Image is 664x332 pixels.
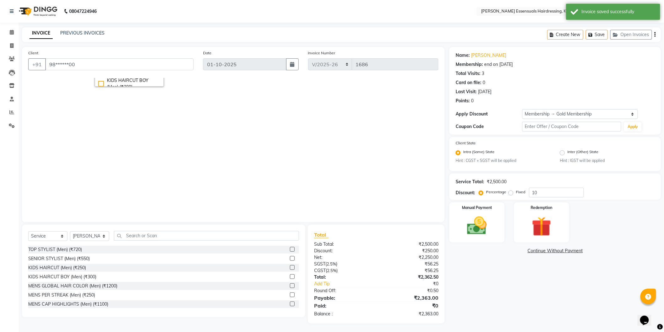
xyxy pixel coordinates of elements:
[456,79,481,86] div: Card on file:
[456,123,522,130] div: Coupon Code
[531,205,553,211] label: Redemption
[456,70,480,77] div: Total Visits:
[462,205,492,211] label: Manual Payment
[114,231,299,241] input: Search or Scan
[16,3,59,20] img: logo
[203,50,212,56] label: Date
[456,179,484,185] div: Service Total:
[309,274,376,281] div: Total:
[308,50,335,56] label: Invoice Number
[309,267,376,274] div: ( )
[456,88,477,95] div: Last Visit:
[376,254,443,261] div: ₹2,250.00
[309,281,388,287] a: Add Tip
[526,214,558,239] img: _gift.svg
[471,98,474,104] div: 0
[28,274,96,280] div: KIDS HAIRCUT BOY (Men) (₹300)
[98,77,160,90] div: KIDS HAIRCUT BOY (Men) (₹300)
[638,307,658,326] iframe: chat widget
[486,189,506,195] label: Percentage
[376,302,443,309] div: ₹0
[560,158,655,163] small: Hint : IGST will be applied
[28,265,86,271] div: KIDS HAIRCUT (Men) (₹250)
[309,311,376,317] div: Balance :
[624,122,642,131] button: Apply
[28,50,38,56] label: Client
[461,214,493,237] img: _cash.svg
[456,52,470,59] div: Name:
[309,261,376,267] div: ( )
[28,292,95,298] div: MENS PER STREAK (Men) (₹250)
[456,140,476,146] label: Client State
[309,302,376,309] div: Paid:
[567,149,598,157] label: Inter (Other) State
[309,254,376,261] div: Net:
[327,261,336,266] span: 2.5%
[463,149,495,157] label: Intra (Same) State
[376,241,443,248] div: ₹2,500.00
[327,268,336,273] span: 2.5%
[309,287,376,294] div: Round Off:
[376,248,443,254] div: ₹250.00
[376,311,443,317] div: ₹2,363.00
[478,88,491,95] div: [DATE]
[28,255,90,262] div: SENIOR STYLIST (Men) (₹550)
[376,287,443,294] div: ₹0.50
[309,241,376,248] div: Sub Total:
[28,246,82,253] div: TOP STYLIST (Men) (₹720)
[482,70,484,77] div: 3
[456,61,483,68] div: Membership:
[376,267,443,274] div: ₹56.25
[314,268,326,273] span: CGST
[522,122,622,131] input: Enter Offer / Coupon Code
[456,111,522,117] div: Apply Discount
[309,294,376,302] div: Payable:
[28,283,117,289] div: MENS GLOBAL HAIR COLOR (Men) (₹1200)
[456,190,475,196] div: Discount:
[376,274,443,281] div: ₹2,362.50
[314,261,325,267] span: SGST
[586,30,608,40] button: Save
[309,248,376,254] div: Discount:
[376,294,443,302] div: ₹2,363.00
[376,261,443,267] div: ₹56.25
[516,189,525,195] label: Fixed
[547,30,583,40] button: Create New
[314,232,329,238] span: Total
[28,301,108,308] div: MENS CAP HIGHLIGHTS (Men) (₹1100)
[45,58,194,70] input: Search by Name/Mobile/Email/Code
[456,98,470,104] div: Points:
[487,179,506,185] div: ₹2,500.00
[456,158,550,163] small: Hint : CGST + SGST will be applied
[60,30,104,36] a: PREVIOUS INVOICES
[69,3,97,20] b: 08047224946
[610,30,652,40] button: Open Invoices
[483,79,485,86] div: 0
[451,248,660,254] a: Continue Without Payment
[28,58,46,70] button: +91
[471,52,506,59] a: [PERSON_NAME]
[484,61,513,68] div: end on [DATE]
[29,28,53,39] a: INVOICE
[582,8,656,15] div: Invoice saved successfully
[388,281,443,287] div: ₹0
